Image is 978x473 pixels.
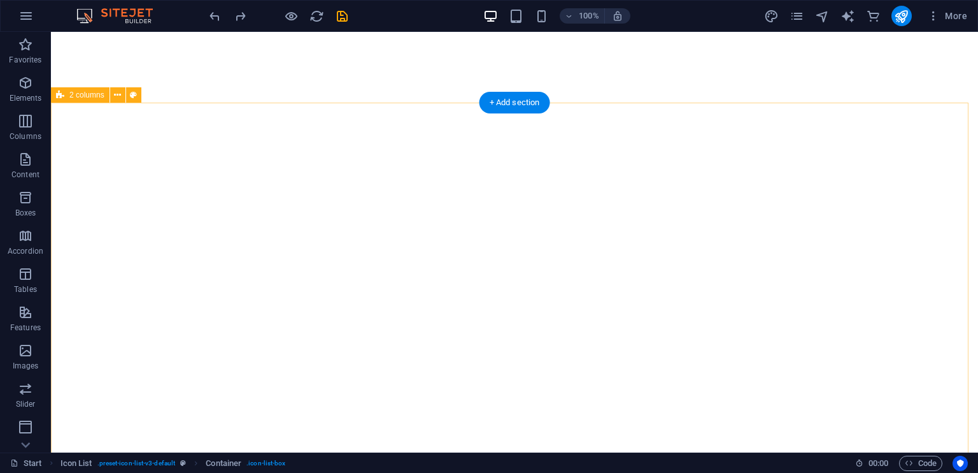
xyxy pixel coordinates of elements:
[764,9,779,24] i: Design (Ctrl+Alt+Y)
[922,6,972,26] button: More
[764,8,779,24] button: design
[790,8,805,24] button: pages
[180,460,186,467] i: This element is a customizable preset
[953,456,968,471] button: Usercentrics
[927,10,967,22] span: More
[579,8,599,24] h6: 100%
[868,456,888,471] span: 00 00
[309,8,324,24] button: reload
[16,399,36,409] p: Slider
[207,8,222,24] button: undo
[334,8,350,24] button: save
[891,6,912,26] button: publish
[208,9,222,24] i: Undo: Delete elements (Ctrl+Z)
[894,9,909,24] i: Publish
[855,456,889,471] h6: Session time
[815,9,830,24] i: Navigator
[10,323,41,333] p: Features
[899,456,942,471] button: Code
[905,456,937,471] span: Code
[73,8,169,24] img: Editor Logo
[15,208,36,218] p: Boxes
[206,456,241,471] span: Click to select. Double-click to edit
[10,93,42,103] p: Elements
[10,131,41,142] p: Columns
[8,246,43,256] p: Accordion
[60,456,286,471] nav: breadcrumb
[612,10,623,22] i: On resize automatically adjust zoom level to fit chosen device.
[866,8,881,24] button: commerce
[790,9,804,24] i: Pages (Ctrl+Alt+S)
[840,9,855,24] i: AI Writer
[11,170,39,180] p: Content
[232,8,248,24] button: redo
[840,8,856,24] button: text_generator
[335,9,350,24] i: Save (Ctrl+S)
[246,456,285,471] span: . icon-list-box
[13,361,39,371] p: Images
[60,456,92,471] span: Click to select. Double-click to edit
[69,91,104,99] span: 2 columns
[233,9,248,24] i: Redo: Move elements (Ctrl+Y, ⌘+Y)
[9,55,41,65] p: Favorites
[97,456,176,471] span: . preset-icon-list-v3-default
[866,9,881,24] i: Commerce
[14,284,37,295] p: Tables
[877,458,879,468] span: :
[479,92,550,113] div: + Add section
[10,456,42,471] a: Click to cancel selection. Double-click to open Pages
[560,8,605,24] button: 100%
[815,8,830,24] button: navigator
